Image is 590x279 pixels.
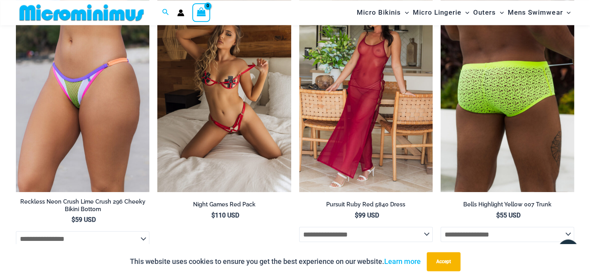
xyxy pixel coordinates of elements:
[413,2,461,23] span: Micro Lingerie
[357,2,401,23] span: Micro Bikinis
[16,198,149,216] a: Reckless Neon Crush Lime Crush 296 Cheeky Bikini Bottom
[355,211,358,219] span: $
[72,216,75,223] span: $
[157,200,291,211] a: Night Games Red Pack
[508,2,563,23] span: Mens Swimwear
[192,3,211,21] a: View Shopping Cart, empty
[563,2,571,23] span: Menu Toggle
[461,2,469,23] span: Menu Toggle
[130,256,421,267] p: This website uses cookies to ensure you get the best experience on our website.
[471,2,506,23] a: OutersMenu ToggleMenu Toggle
[496,211,520,219] bdi: 55 USD
[72,216,96,223] bdi: 59 USD
[441,200,574,211] a: Bells Highlight Yellow 007 Trunk
[211,211,215,219] span: $
[177,9,184,16] a: Account icon link
[506,2,573,23] a: Mens SwimwearMenu ToggleMenu Toggle
[427,252,460,271] button: Accept
[355,2,411,23] a: Micro BikinisMenu ToggleMenu Toggle
[16,4,147,21] img: MM SHOP LOGO FLAT
[411,2,471,23] a: Micro LingerieMenu ToggleMenu Toggle
[401,2,409,23] span: Menu Toggle
[441,200,574,208] h2: Bells Highlight Yellow 007 Trunk
[354,1,574,24] nav: Site Navigation
[299,200,433,211] a: Pursuit Ruby Red 5840 Dress
[355,211,379,219] bdi: 99 USD
[496,2,504,23] span: Menu Toggle
[162,8,169,17] a: Search icon link
[473,2,496,23] span: Outers
[384,257,421,266] a: Learn more
[157,200,291,208] h2: Night Games Red Pack
[16,198,149,212] h2: Reckless Neon Crush Lime Crush 296 Cheeky Bikini Bottom
[496,211,500,219] span: $
[299,200,433,208] h2: Pursuit Ruby Red 5840 Dress
[211,211,239,219] bdi: 110 USD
